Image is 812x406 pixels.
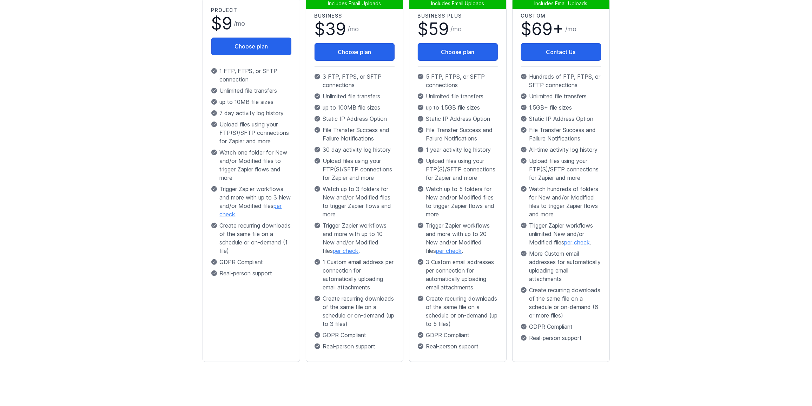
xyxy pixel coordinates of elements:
span: / [348,24,359,34]
p: GDPR Compliant [418,331,498,339]
a: per check [565,239,590,246]
p: Unlimited file transfers [521,92,601,100]
p: 7 day activity log history [211,109,291,117]
a: Contact Us [521,43,601,61]
span: Trigger Zapier workflows and more with up to 10 New and/or Modified files . [323,221,395,255]
p: up to 100MB file sizes [315,103,395,112]
p: Real-person support [521,334,601,342]
p: up to 10MB file sizes [211,98,291,106]
p: Create recurring downloads of the same file on a schedule or on-demand (up to 5 files) [418,294,498,328]
p: Static IP Address Option [418,114,498,123]
p: GDPR Compliant [315,331,395,339]
h2: Business Plus [418,12,498,19]
span: Trigger Zapier workflows and more with up to 3 New and/or Modified files . [220,185,291,218]
span: $ [418,21,449,38]
button: Choose plan [315,43,395,61]
h2: Business [315,12,395,19]
span: / [566,24,577,34]
p: 3 Custom email addresses per connection for automatically uploading email attachments [418,258,498,292]
p: Watch one folder for New and/or Modified files to trigger Zapier flows and more [211,148,291,182]
p: Unlimited file transfers [211,86,291,95]
p: Create recurring downloads of the same file on a schedule or on-demand (up to 3 files) [315,294,395,328]
p: GDPR Compliant [211,258,291,266]
p: 30 day activity log history [315,145,395,154]
p: Hundreds of FTP, FTPS, or SFTP connections [521,72,601,89]
span: mo [350,25,359,33]
p: up to 1.5GB file sizes [418,103,498,112]
button: Choose plan [211,38,291,55]
p: File Transfer Success and Failure Notifications [521,126,601,143]
span: 39 [325,19,346,39]
p: Static IP Address Option [315,114,395,123]
span: $ [521,21,564,38]
a: per check [333,247,359,254]
span: 9 [222,13,233,34]
p: 1.5GB+ file sizes [521,103,601,112]
p: GDPR Compliant [521,322,601,331]
p: Upload files using your FTP(S)/SFTP connections for Zapier and more [211,120,291,145]
p: Real-person support [211,269,291,277]
iframe: Drift Widget Chat Controller [777,371,804,398]
p: Unlimited file transfers [418,92,498,100]
span: mo [236,20,245,27]
a: per check [436,247,462,254]
span: $ [315,21,346,38]
p: 5 FTP, FTPS, or SFTP connections [418,72,498,89]
p: 1 Custom email address per connection for automatically uploading email attachments [315,258,395,292]
p: Upload files using your FTP(S)/SFTP connections for Zapier and more [315,157,395,182]
p: More Custom email addresses for automatically uploading email attachments [521,249,601,283]
span: / [451,24,462,34]
p: Upload files using your FTP(S)/SFTP connections for Zapier and more [418,157,498,182]
p: 1 FTP, FTPS, or SFTP connection [211,67,291,84]
span: $ [211,15,233,32]
p: Watch up to 5 folders for New and/or Modified files to trigger Zapier flows and more [418,185,498,218]
span: Trigger Zapier workflows unlimited New and/or Modified files . [529,221,601,247]
p: All-time activity log history [521,145,601,154]
p: Watch up to 3 folders for New and/or Modified files to trigger Zapier flows and more [315,185,395,218]
p: Create recurring downloads of the same file on a schedule or on-demand (1 file) [211,221,291,255]
p: Static IP Address Option [521,114,601,123]
button: Choose plan [418,43,498,61]
h2: Project [211,7,291,14]
span: 69+ [532,19,564,39]
p: Real-person support [315,342,395,351]
a: per check [220,202,282,218]
span: mo [568,25,577,33]
p: 3 FTP, FTPS, or SFTP connections [315,72,395,89]
p: File Transfer Success and Failure Notifications [418,126,498,143]
h2: Custom [521,12,601,19]
p: Create recurring downloads of the same file on a schedule or on-demand (6 or more files) [521,286,601,320]
span: Trigger Zapier workflows and more with up to 20 New and/or Modified files . [426,221,498,255]
span: / [234,19,245,28]
p: Unlimited file transfers [315,92,395,100]
p: Watch hundreds of folders for New and/or Modified files to trigger Zapier flows and more [521,185,601,218]
span: 59 [429,19,449,39]
p: Upload files using your FTP(S)/SFTP connections for Zapier and more [521,157,601,182]
p: 1 year activity log history [418,145,498,154]
p: File Transfer Success and Failure Notifications [315,126,395,143]
span: mo [453,25,462,33]
p: Real-person support [418,342,498,351]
